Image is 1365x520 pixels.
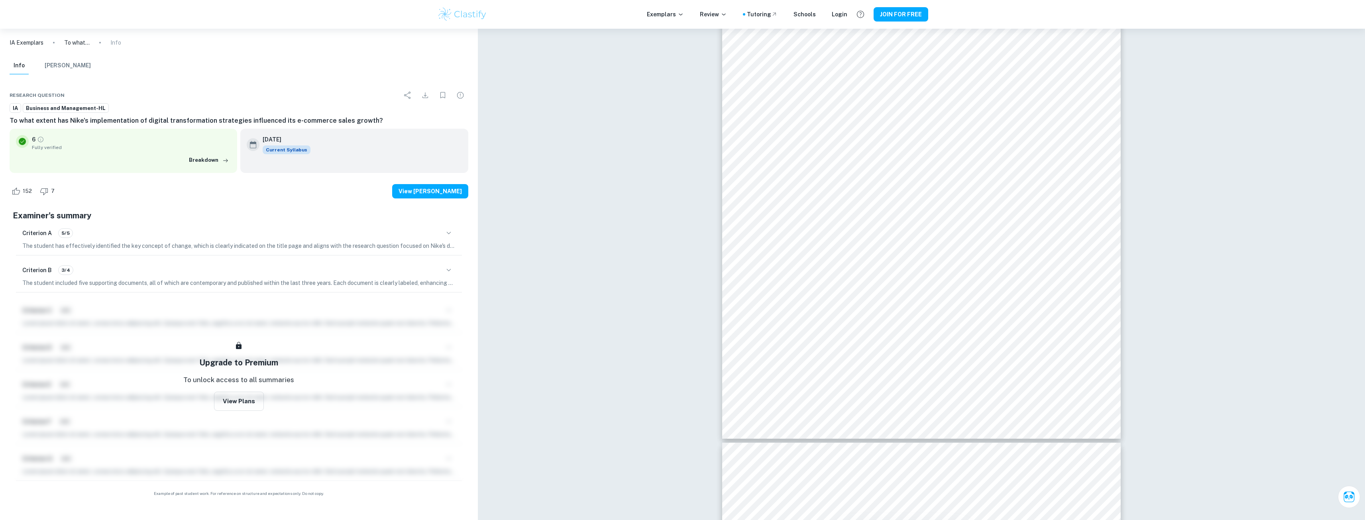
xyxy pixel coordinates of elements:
p: The student included five supporting documents, all of which are contemporary and published withi... [22,279,456,287]
p: Review [700,10,727,19]
a: IA [10,103,21,113]
p: Info [110,38,121,47]
h5: Upgrade to Premium [199,357,278,369]
div: This exemplar is based on the current syllabus. Feel free to refer to it for inspiration/ideas wh... [263,145,310,154]
span: Research question [10,92,65,99]
div: Report issue [452,87,468,103]
button: [PERSON_NAME] [45,57,91,75]
p: To unlock access to all summaries [183,375,294,385]
span: 152 [18,187,36,195]
div: Like [10,185,36,198]
a: Grade fully verified [37,136,44,143]
span: 5/5 [59,230,73,237]
button: View Plans [214,392,264,411]
a: Business and Management-HL [23,103,109,113]
img: Clastify logo [437,6,488,22]
h6: To what extent has Nike's implementation of digital transformation strategies influenced its e-co... [10,116,468,126]
button: Breakdown [187,154,231,166]
button: Help and Feedback [854,8,867,21]
button: JOIN FOR FREE [874,7,928,22]
div: Dislike [38,185,59,198]
span: Example of past student work. For reference on structure and expectations only. Do not copy. [10,491,468,496]
span: Fully verified [32,144,231,151]
h5: Examiner's summary [13,210,465,222]
p: To what extent has Nike's implementation of digital transformation strategies influenced its e-co... [64,38,90,47]
a: IA Exemplars [10,38,43,47]
span: 3/4 [59,267,73,274]
h6: Criterion A [22,229,52,237]
p: Exemplars [647,10,684,19]
button: View [PERSON_NAME] [392,184,468,198]
span: IA [10,104,21,112]
button: Ask Clai [1338,486,1360,508]
p: 6 [32,135,35,144]
h6: Criterion B [22,266,52,275]
span: 7 [47,187,59,195]
div: Download [417,87,433,103]
button: Info [10,57,29,75]
div: Share [400,87,416,103]
p: The student has effectively identified the key concept of change, which is clearly indicated on t... [22,241,456,250]
a: Schools [793,10,816,19]
h6: [DATE] [263,135,304,144]
span: Current Syllabus [263,145,310,154]
a: Tutoring [747,10,778,19]
span: Business and Management-HL [23,104,108,112]
a: Login [832,10,847,19]
div: Bookmark [435,87,451,103]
